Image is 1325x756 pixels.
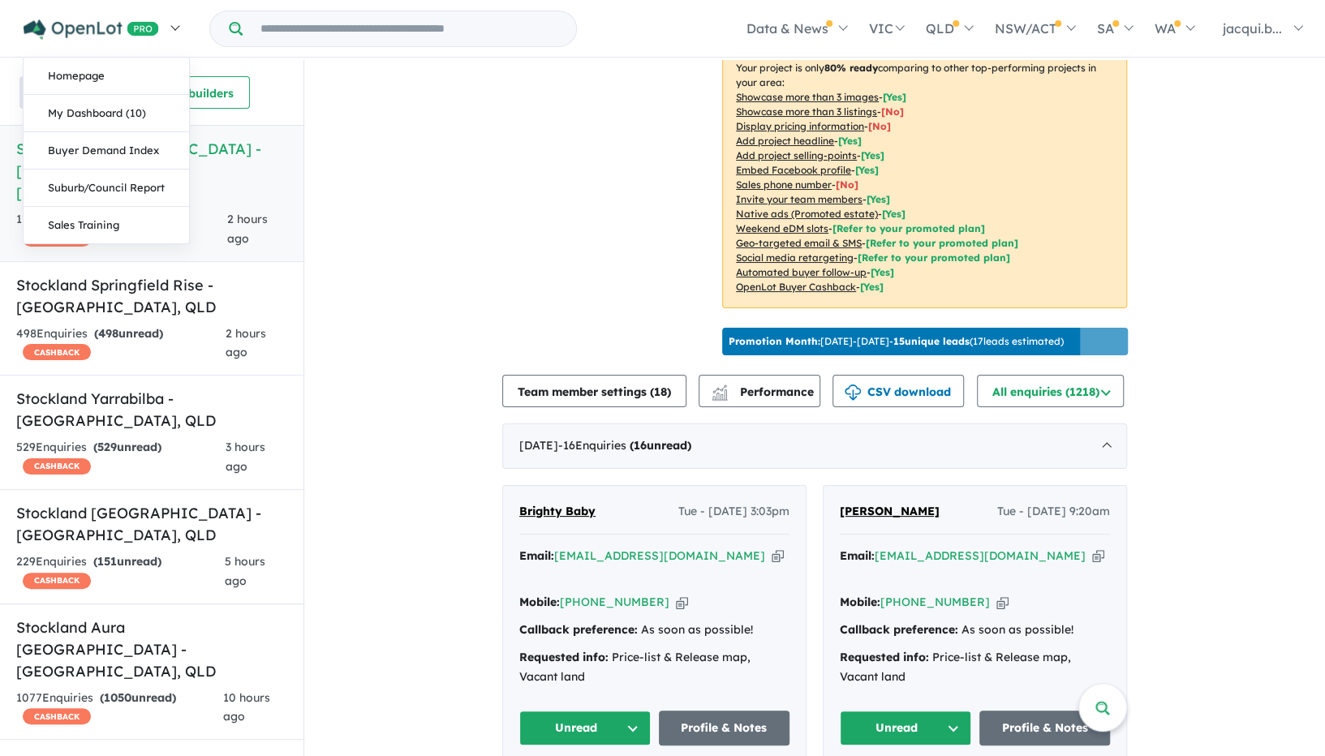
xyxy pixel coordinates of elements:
u: Sales phone number [736,178,832,191]
u: Invite your team members [736,193,863,205]
span: [Yes] [882,208,906,220]
button: Copy [676,594,688,611]
a: [EMAIL_ADDRESS][DOMAIN_NAME] [554,548,765,563]
div: 1077 Enquir ies [16,689,223,728]
button: All enquiries (1218) [977,375,1124,407]
span: 2 hours ago [227,212,268,246]
h5: Stockland Springfield Rise - [GEOGRAPHIC_DATA] , QLD [16,274,287,318]
strong: ( unread) [93,440,161,454]
b: 80 % ready [824,62,878,74]
u: Social media retargeting [736,251,854,264]
span: 2 hours ago [226,326,266,360]
span: [ Yes ] [861,149,884,161]
img: Openlot PRO Logo White [24,19,159,40]
button: Team member settings (18) [502,375,686,407]
div: Price-list & Release map, Vacant land [519,648,789,687]
button: Unread [519,711,651,745]
span: 10 hours ago [223,690,270,724]
p: [DATE] - [DATE] - ( 17 leads estimated) [729,334,1064,349]
span: [ Yes ] [867,193,890,205]
u: Showcase more than 3 listings [736,105,877,118]
a: [PHONE_NUMBER] [560,595,669,609]
button: Performance [699,375,820,407]
span: 498 [98,326,118,341]
span: Brighty Baby [519,504,596,518]
span: 18 [654,384,667,399]
b: Promotion Month: [729,335,820,347]
a: Profile & Notes [659,711,790,745]
div: As soon as possible! [519,621,789,640]
strong: Requested info: [519,650,609,664]
strong: Mobile: [840,595,880,609]
div: [DATE] [502,423,1127,469]
img: bar-chart.svg [712,389,728,400]
a: Homepage [24,58,189,95]
u: Add project selling-points [736,149,857,161]
div: 1218 Enquir ies [16,210,227,249]
strong: Email: [840,548,875,563]
a: [PHONE_NUMBER] [880,595,990,609]
span: Performance [714,384,814,399]
u: Weekend eDM slots [736,222,828,234]
u: Add project headline [736,135,834,147]
strong: Mobile: [519,595,560,609]
strong: Requested info: [840,650,929,664]
u: Geo-targeted email & SMS [736,237,862,249]
u: Automated buyer follow-up [736,266,867,278]
span: CASHBACK [23,708,91,724]
span: jacqui.b... [1223,20,1282,37]
span: CASHBACK [23,458,91,475]
span: Tue - [DATE] 9:20am [997,502,1110,522]
span: [PERSON_NAME] [840,504,940,518]
a: Sales Training [24,207,189,243]
a: Profile & Notes [979,711,1111,745]
strong: ( unread) [630,438,691,453]
button: Copy [772,548,784,565]
div: 529 Enquir ies [16,438,226,477]
h5: Stockland Yarrabilba - [GEOGRAPHIC_DATA] , QLD [16,388,287,432]
strong: ( unread) [93,554,161,569]
img: download icon [845,384,861,401]
p: Your project is only comparing to other top-performing projects in your area: - - - - - - - - - -... [722,47,1127,308]
span: [ Yes ] [855,164,879,176]
u: Showcase more than 3 images [736,91,879,103]
span: 16 [634,438,647,453]
b: 15 unique leads [893,335,970,347]
a: Brighty Baby [519,502,596,522]
div: 498 Enquir ies [16,324,226,363]
span: [ No ] [836,178,858,191]
span: [ Yes ] [838,135,862,147]
u: OpenLot Buyer Cashback [736,281,856,293]
span: 151 [97,554,117,569]
a: My Dashboard (10) [24,95,189,132]
h5: Stockland [GEOGRAPHIC_DATA] - [GEOGRAPHIC_DATA][PERSON_NAME] , QLD [16,138,287,204]
u: Embed Facebook profile [736,164,851,176]
span: [Refer to your promoted plan] [832,222,985,234]
span: [Refer to your promoted plan] [858,251,1010,264]
button: Unread [840,711,971,745]
span: CASHBACK [23,344,91,360]
button: Copy [996,594,1009,611]
span: [ Yes ] [883,91,906,103]
input: Try estate name, suburb, builder or developer [246,11,573,46]
a: Suburb/Council Report [24,170,189,207]
strong: ( unread) [94,326,163,341]
span: [ No ] [881,105,904,118]
div: As soon as possible! [840,621,1110,640]
span: [Yes] [871,266,894,278]
span: Tue - [DATE] 3:03pm [678,502,789,522]
span: [Yes] [860,281,884,293]
span: 529 [97,440,117,454]
strong: Callback preference: [840,622,958,637]
strong: Email: [519,548,554,563]
span: [Refer to your promoted plan] [866,237,1018,249]
strong: ( unread) [100,690,176,705]
img: line-chart.svg [712,384,727,393]
u: Display pricing information [736,120,864,132]
a: Buyer Demand Index [24,132,189,170]
u: Native ads (Promoted estate) [736,208,878,220]
button: CSV download [832,375,964,407]
div: 229 Enquir ies [16,552,225,591]
h5: Stockland Aura [GEOGRAPHIC_DATA] - [GEOGRAPHIC_DATA] , QLD [16,616,287,682]
span: CASHBACK [23,573,91,589]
